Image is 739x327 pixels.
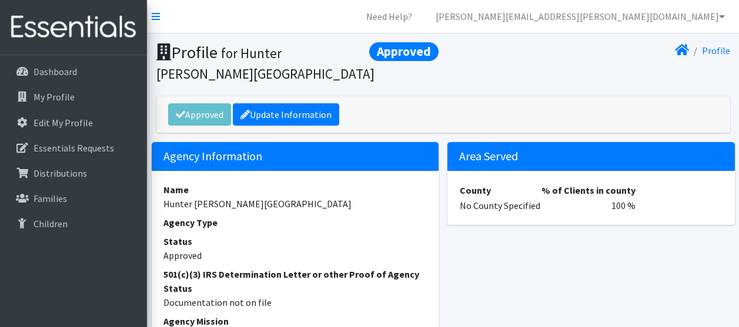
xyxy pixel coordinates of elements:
img: HumanEssentials [5,8,142,47]
p: Essentials Requests [34,142,114,154]
a: Need Help? [357,5,422,28]
td: No County Specified [459,198,541,213]
dd: Approved [163,248,427,262]
small: for Hunter [PERSON_NAME][GEOGRAPHIC_DATA] [156,45,374,82]
p: My Profile [34,91,75,103]
span: Approved [369,42,439,61]
td: 100 % [541,198,636,213]
th: County [459,183,541,198]
dd: Documentation not on file [163,295,427,309]
a: Children [5,212,142,235]
a: Families [5,187,142,210]
p: Distributions [34,167,87,179]
dt: 501(c)(3) IRS Determination Letter or other Proof of Agency Status [163,267,427,295]
a: Edit My Profile [5,111,142,134]
a: [PERSON_NAME][EMAIL_ADDRESS][PERSON_NAME][DOMAIN_NAME] [426,5,734,28]
dt: Name [163,183,427,197]
h1: Profile [156,42,439,83]
a: Distributions [5,161,142,185]
a: Essentials Requests [5,136,142,160]
h5: Area Served [447,142,735,171]
dd: Hunter [PERSON_NAME][GEOGRAPHIC_DATA] [163,197,427,211]
a: Profile [702,45,730,56]
a: Dashboard [5,60,142,83]
a: Update Information [233,103,339,126]
p: Dashboard [34,66,77,77]
dt: Status [163,234,427,248]
a: My Profile [5,85,142,109]
dt: Agency Type [163,215,427,230]
p: Families [34,193,67,204]
th: % of Clients in county [541,183,636,198]
h5: Agency Information [152,142,439,171]
p: Children [34,218,68,230]
p: Edit My Profile [34,117,93,129]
